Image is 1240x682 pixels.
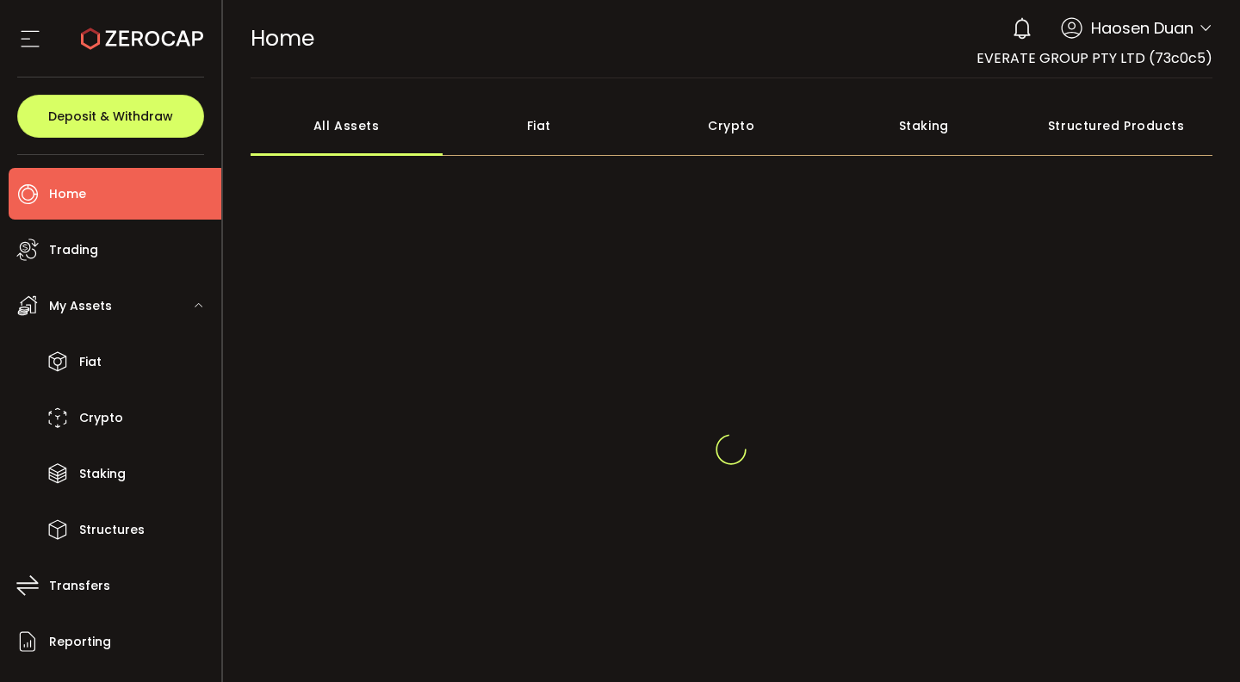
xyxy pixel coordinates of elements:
div: Crypto [635,96,828,156]
span: My Assets [49,294,112,319]
span: Fiat [79,350,102,375]
span: Crypto [79,406,123,431]
span: Home [251,23,314,53]
span: EVERATE GROUP PTY LTD (73c0c5) [976,48,1212,68]
button: Deposit & Withdraw [17,95,204,138]
span: Home [49,182,86,207]
div: Structured Products [1020,96,1213,156]
div: Fiat [443,96,635,156]
div: All Assets [251,96,443,156]
span: Haosen Duan [1091,16,1193,40]
span: Staking [79,462,126,487]
span: Transfers [49,573,110,598]
div: Staking [828,96,1020,156]
span: Structures [79,518,145,542]
span: Deposit & Withdraw [48,110,173,122]
span: Reporting [49,629,111,654]
span: Trading [49,238,98,263]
